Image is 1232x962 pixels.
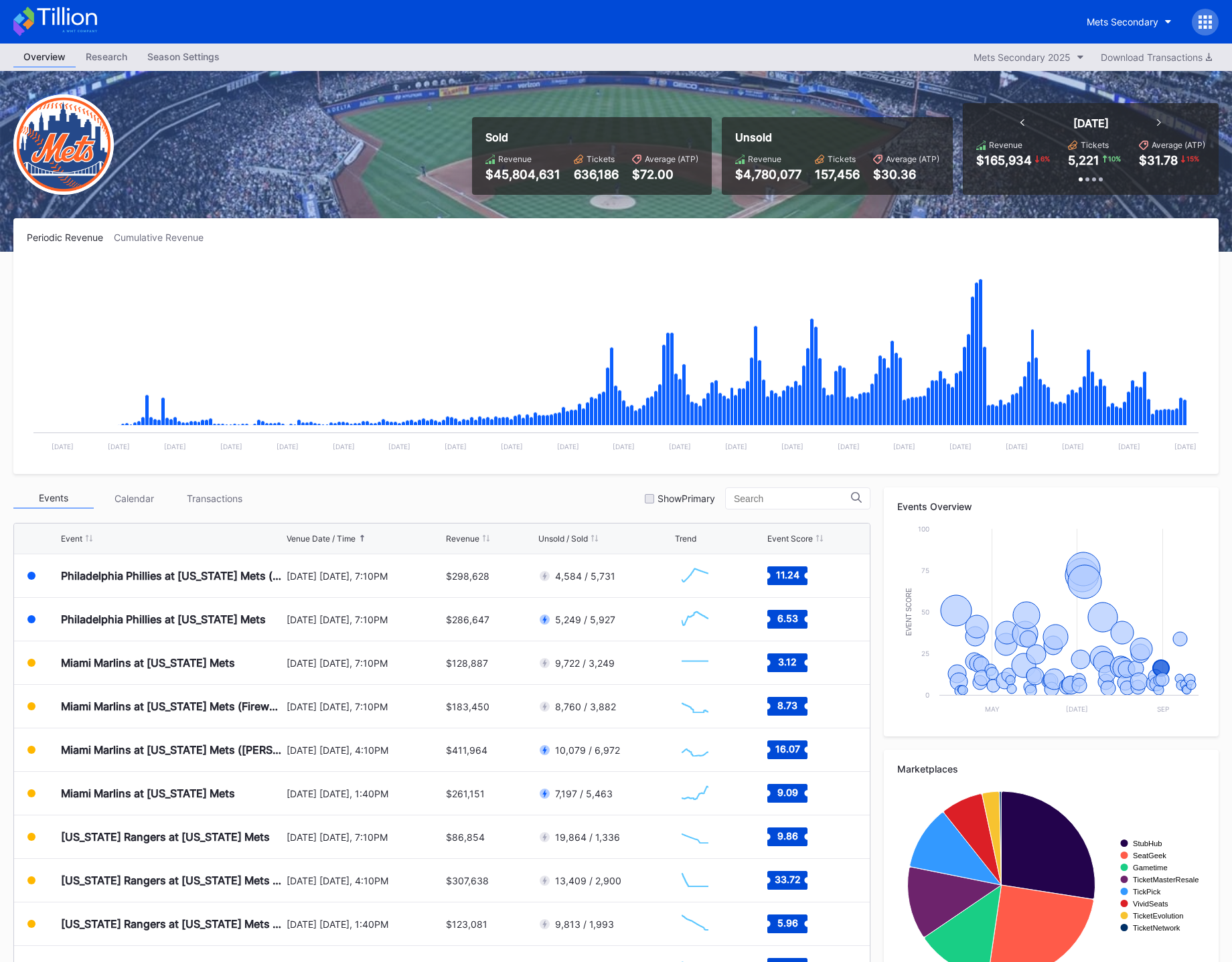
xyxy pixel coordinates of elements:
a: Season Settings [137,47,230,68]
text: TickPick [1133,888,1161,896]
div: Average (ATP) [645,154,698,164]
svg: Chart title [27,260,1205,461]
svg: Chart title [897,522,1205,723]
button: Mets Secondary 2025 [967,48,1091,66]
div: $298,628 [446,570,489,582]
div: Revenue [446,534,479,544]
div: Calendar [94,488,174,509]
text: SeatGeek [1133,852,1166,860]
div: Event [61,534,82,544]
div: Unsold [735,131,939,144]
div: Marketplaces [897,763,1205,775]
text: 33.72 [775,874,801,885]
a: Overview [13,47,76,68]
div: 10,079 / 6,972 [555,744,620,756]
text: Sep [1157,705,1169,713]
div: Download Transactions [1101,52,1212,63]
div: 10 % [1107,153,1122,164]
text: [DATE] [781,443,803,451]
svg: Chart title [675,777,715,810]
text: [DATE] [277,443,299,451]
div: Revenue [748,154,781,164]
div: Cumulative Revenue [114,232,214,243]
div: $286,647 [446,614,489,625]
div: [US_STATE] Rangers at [US_STATE] Mets (Mets Alumni Classic/Mrs. Met Taxicab [GEOGRAPHIC_DATA] Giv... [61,874,283,887]
div: Average (ATP) [1152,140,1205,150]
div: $123,081 [446,918,487,930]
img: New-York-Mets-Transparent.png [13,94,114,195]
text: [DATE] [388,443,410,451]
div: Miami Marlins at [US_STATE] Mets [61,656,235,669]
div: Tickets [1081,140,1109,150]
div: Venue Date / Time [287,534,356,544]
svg: Chart title [675,559,715,592]
div: Miami Marlins at [US_STATE] Mets ([PERSON_NAME] Giveaway) [61,743,283,756]
text: [DATE] [164,443,186,451]
svg: Chart title [675,733,715,767]
text: [DATE] [838,443,860,451]
text: [DATE] [1062,443,1084,451]
div: $183,450 [446,701,489,712]
div: 9,813 / 1,993 [555,918,614,930]
text: 6.53 [777,613,798,624]
text: [DATE] [669,443,691,451]
div: [DATE] [DATE], 4:10PM [287,875,443,886]
div: $165,934 [976,153,1032,167]
div: Tickets [587,154,615,164]
div: Miami Marlins at [US_STATE] Mets [61,787,235,800]
div: $307,638 [446,875,489,886]
div: Revenue [989,140,1022,150]
div: [DATE] [DATE], 1:40PM [287,918,443,930]
text: [DATE] [108,443,130,451]
div: Sold [485,131,698,144]
div: $4,780,077 [735,167,801,181]
svg: Chart title [675,646,715,679]
div: Average (ATP) [886,154,939,164]
div: 5,221 [1068,153,1099,167]
text: May [985,705,1000,713]
div: 19,864 / 1,336 [555,831,620,843]
text: [DATE] [52,443,74,451]
div: $72.00 [632,167,698,181]
div: Trend [675,534,696,544]
text: 9.09 [777,787,798,798]
div: Events [13,488,94,509]
text: [DATE] [893,443,915,451]
div: Research [76,47,137,66]
div: Miami Marlins at [US_STATE] Mets (Fireworks Night) [61,700,283,713]
text: [DATE] [333,443,355,451]
div: [DATE] [DATE], 7:10PM [287,831,443,843]
div: 157,456 [815,167,860,181]
text: TicketMasterResale [1133,876,1199,884]
svg: Chart title [675,603,715,636]
div: Revenue [498,154,532,164]
text: Event Score [905,588,913,636]
div: Mets Secondary 2025 [974,52,1071,63]
svg: Chart title [675,690,715,723]
text: [DATE] [1006,443,1028,451]
text: 50 [921,608,929,616]
div: $31.78 [1139,153,1178,167]
svg: Chart title [675,864,715,897]
div: Periodic Revenue [27,232,114,243]
div: [US_STATE] Rangers at [US_STATE] Mets [61,830,270,844]
div: [DATE] [DATE], 4:10PM [287,744,443,756]
text: 3.12 [778,656,797,667]
text: 5.96 [777,917,798,929]
div: [DATE] [DATE], 7:10PM [287,614,443,625]
div: 8,760 / 3,882 [555,701,616,712]
div: Philadelphia Phillies at [US_STATE] Mets [61,613,266,626]
text: Gametime [1133,864,1168,872]
text: [DATE] [1118,443,1140,451]
div: [DATE] [DATE], 7:10PM [287,701,443,712]
text: 9.86 [777,830,798,841]
a: Research [76,47,137,68]
text: 100 [918,525,929,533]
text: [DATE] [949,443,972,451]
div: Event Score [767,534,813,544]
button: Download Transactions [1094,48,1219,66]
div: $86,854 [446,831,485,843]
div: Philadelphia Phillies at [US_STATE] Mets (SNY Players Pins Featuring [PERSON_NAME], [PERSON_NAME]... [61,569,283,582]
text: [DATE] [1066,705,1088,713]
div: 636,186 [574,167,619,181]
